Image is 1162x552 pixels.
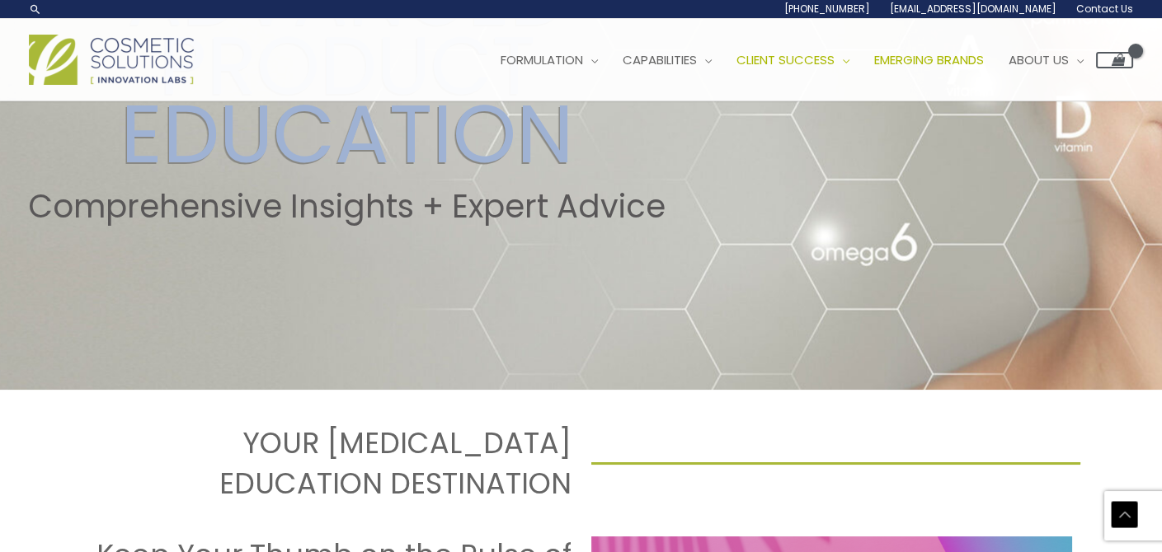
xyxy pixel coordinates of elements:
a: Emerging Brands [862,35,996,85]
span: Capabilities [623,51,697,68]
span: [EMAIL_ADDRESS][DOMAIN_NAME] [890,2,1056,16]
a: Capabilities [610,35,724,85]
span: Formulation [501,51,583,68]
nav: Site Navigation [476,35,1133,85]
span: About Us [1009,51,1069,68]
a: Client Success [724,35,862,85]
a: Formulation [488,35,610,85]
a: View Shopping Cart, empty [1096,52,1133,68]
span: Contact Us [1076,2,1133,16]
span: Emerging Brands [874,51,984,68]
span: Client Success [736,51,835,68]
a: Search icon link [29,2,42,16]
h1: YOUR [MEDICAL_DATA] EDUCATION DESTINATION [82,423,572,503]
a: About Us [996,35,1096,85]
img: Cosmetic Solutions Logo [29,35,194,85]
h2: Comprehensive Insights + Expert Advice [28,188,666,226]
span: [PHONE_NUMBER] [784,2,870,16]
